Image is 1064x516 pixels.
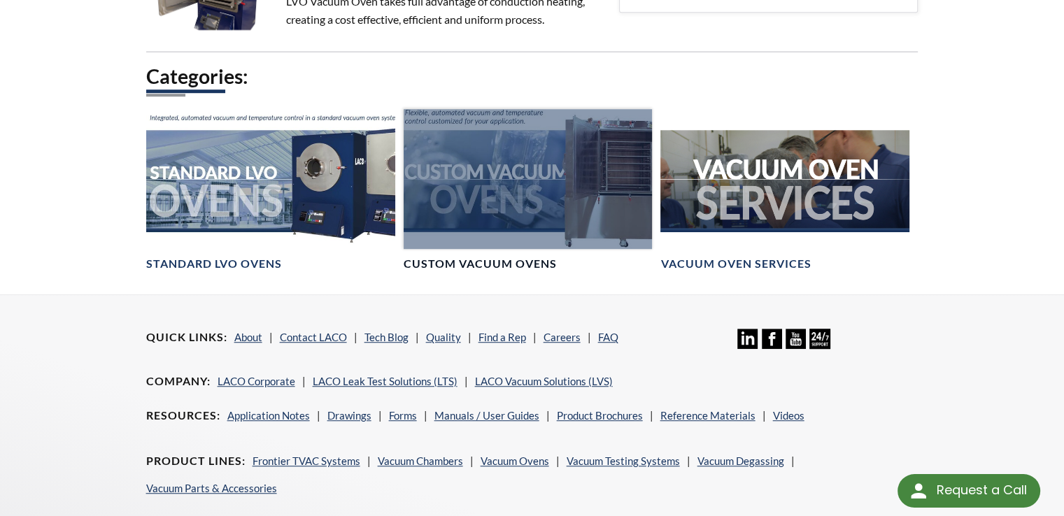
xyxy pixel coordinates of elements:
[218,375,295,387] a: LACO Corporate
[773,409,804,422] a: Videos
[434,409,539,422] a: Manuals / User Guides
[146,408,220,423] h4: Resources
[598,331,618,343] a: FAQ
[907,480,930,502] img: round button
[660,409,756,422] a: Reference Materials
[697,454,784,467] a: Vacuum Degassing
[327,409,371,422] a: Drawings
[378,454,463,467] a: Vacuum Chambers
[146,257,282,271] h4: Standard LVO Ovens
[280,331,347,343] a: Contact LACO
[478,331,526,343] a: Find a Rep
[567,454,680,467] a: Vacuum Testing Systems
[146,454,246,468] h4: Product Lines
[146,109,395,271] a: Standard LVO Ovens headerStandard LVO Ovens
[475,375,613,387] a: LACO Vacuum Solutions (LVS)
[389,409,417,422] a: Forms
[544,331,581,343] a: Careers
[809,329,830,349] img: 24/7 Support Icon
[146,374,211,389] h4: Company
[227,409,310,422] a: Application Notes
[404,109,653,271] a: Custom Vacuum Ovens headerCustom Vacuum Ovens
[313,375,457,387] a: LACO Leak Test Solutions (LTS)
[809,338,830,351] a: 24/7 Support
[426,331,461,343] a: Quality
[898,474,1040,508] div: Request a Call
[660,109,909,271] a: Vacuum Oven Service headerVacuum Oven Services
[936,474,1026,506] div: Request a Call
[146,330,227,345] h4: Quick Links
[234,331,262,343] a: About
[364,331,409,343] a: Tech Blog
[146,482,277,494] a: Vacuum Parts & Accessories
[253,454,360,467] a: Frontier TVAC Systems
[660,257,811,271] h4: Vacuum Oven Services
[481,454,549,467] a: Vacuum Ovens
[146,64,918,89] h2: Categories:
[404,257,557,271] h4: Custom Vacuum Ovens
[557,409,643,422] a: Product Brochures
